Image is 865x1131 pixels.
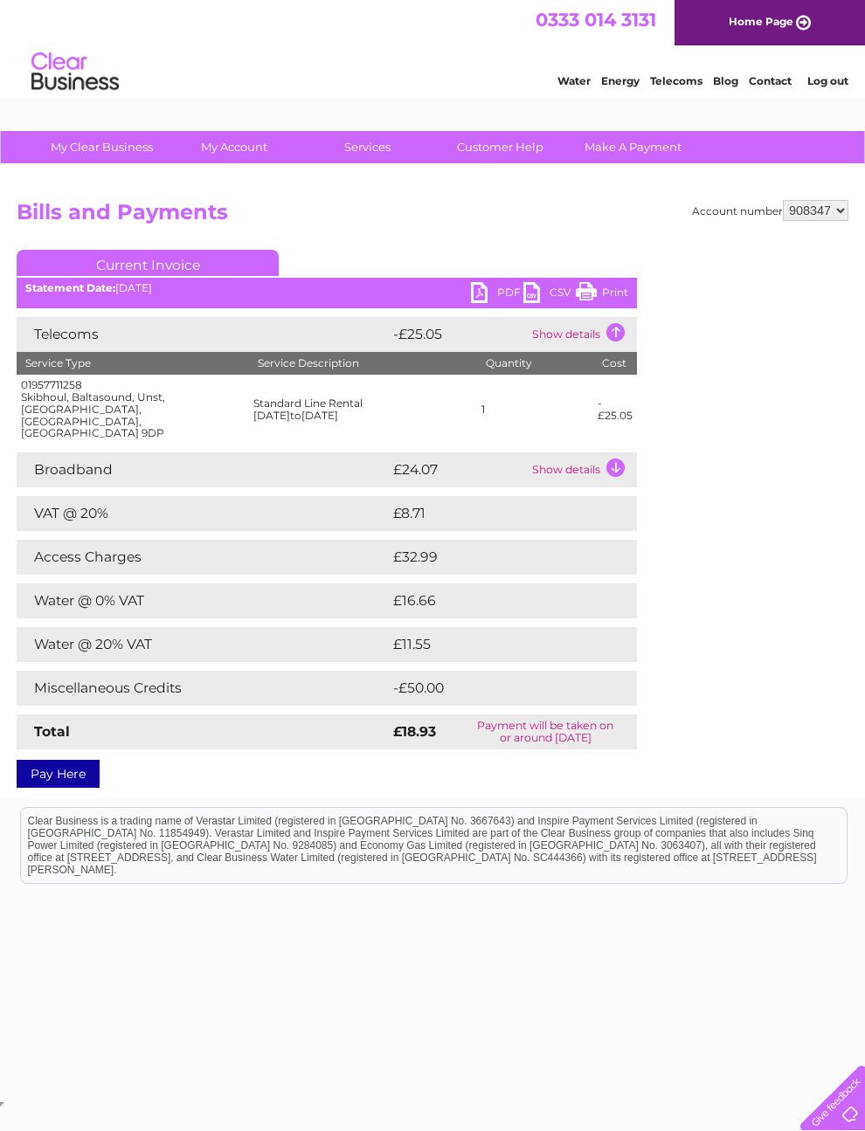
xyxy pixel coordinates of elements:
[477,352,593,375] th: Quantity
[21,10,847,85] div: Clear Business is a trading name of Verastar Limited (registered in [GEOGRAPHIC_DATA] No. 3667643...
[471,282,523,307] a: PDF
[389,627,598,662] td: £11.55
[692,200,848,221] div: Account number
[523,282,576,307] a: CSV
[593,352,637,375] th: Cost
[389,671,605,706] td: -£50.00
[17,627,389,662] td: Water @ 20% VAT
[17,250,279,276] a: Current Invoice
[576,282,628,307] a: Print
[17,760,100,788] a: Pay Here
[295,131,439,163] a: Services
[713,74,738,87] a: Blog
[34,723,70,740] strong: Total
[593,375,637,444] td: -£25.05
[17,317,389,352] td: Telecoms
[249,352,477,375] th: Service Description
[17,200,848,233] h2: Bills and Payments
[528,452,637,487] td: Show details
[389,496,593,531] td: £8.71
[393,723,436,740] strong: £18.93
[389,583,601,618] td: £16.66
[17,282,637,294] div: [DATE]
[17,452,389,487] td: Broadband
[561,131,705,163] a: Make A Payment
[428,131,572,163] a: Customer Help
[30,131,174,163] a: My Clear Business
[17,671,389,706] td: Miscellaneous Credits
[453,714,637,749] td: Payment will be taken on or around [DATE]
[650,74,702,87] a: Telecoms
[536,9,656,31] a: 0333 014 3131
[21,379,245,439] div: 01957711258 Skibhoul, Baltasound, Unst, [GEOGRAPHIC_DATA], [GEOGRAPHIC_DATA], [GEOGRAPHIC_DATA] 9DP
[17,583,389,618] td: Water @ 0% VAT
[163,131,307,163] a: My Account
[249,375,477,444] td: Standard Line Rental [DATE] [DATE]
[477,375,593,444] td: 1
[749,74,792,87] a: Contact
[17,352,249,375] th: Service Type
[17,496,389,531] td: VAT @ 20%
[17,540,389,575] td: Access Charges
[389,452,528,487] td: £24.07
[389,540,602,575] td: £32.99
[31,45,120,99] img: logo.png
[389,317,528,352] td: -£25.05
[25,281,115,294] b: Statement Date:
[557,74,591,87] a: Water
[601,74,640,87] a: Energy
[290,409,301,422] span: to
[528,317,637,352] td: Show details
[807,74,848,87] a: Log out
